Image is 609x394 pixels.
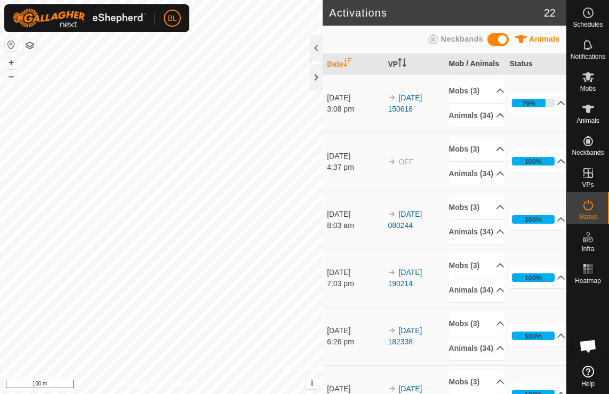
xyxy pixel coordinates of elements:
[525,331,542,341] div: 100%
[388,326,396,335] img: arrow
[327,325,383,336] div: [DATE]
[510,325,566,346] p-accordion-header: 100%
[323,54,383,75] th: Date
[567,361,609,391] a: Help
[5,70,18,83] button: –
[573,21,603,28] span: Schedules
[398,60,406,68] p-sorticon: Activate to sort
[172,380,203,390] a: Contact Us
[343,60,352,68] p-sorticon: Activate to sort
[167,13,177,24] span: BL
[445,54,506,75] th: Mob / Animals
[572,330,604,362] div: Open chat
[388,93,396,102] img: arrow
[388,157,396,166] img: arrow
[449,195,505,219] p-accordion-header: Mobs (3)
[510,92,566,114] p-accordion-header: 79%
[512,332,555,340] div: 100%
[327,162,383,173] div: 4:37 pm
[327,278,383,289] div: 7:03 pm
[327,92,383,104] div: [DATE]
[329,6,544,19] h2: Activations
[449,370,505,394] p-accordion-header: Mobs (3)
[398,157,413,166] span: OFF
[510,151,566,172] p-accordion-header: 100%
[327,220,383,231] div: 8:03 am
[512,99,555,107] div: 79%
[581,246,594,252] span: Infra
[582,182,594,188] span: VPs
[13,9,146,28] img: Gallagher Logo
[449,104,505,128] p-accordion-header: Animals (34)
[306,377,318,389] button: i
[525,156,542,167] div: 100%
[327,104,383,115] div: 3:08 pm
[510,267,566,288] p-accordion-header: 100%
[571,53,605,60] span: Notifications
[525,273,542,283] div: 100%
[512,273,555,282] div: 100%
[576,117,599,124] span: Animals
[575,278,601,284] span: Heatmap
[512,215,555,224] div: 100%
[327,209,383,220] div: [DATE]
[119,380,159,390] a: Privacy Policy
[388,268,422,288] a: [DATE] 190214
[327,336,383,348] div: 6:26 pm
[449,254,505,278] p-accordion-header: Mobs (3)
[525,215,542,225] div: 100%
[522,98,536,108] div: 79%
[383,54,444,75] th: VP
[388,384,396,393] img: arrow
[388,326,422,346] a: [DATE] 182338
[388,210,396,218] img: arrow
[23,39,36,52] button: Map Layers
[449,79,505,103] p-accordion-header: Mobs (3)
[327,267,383,278] div: [DATE]
[449,162,505,186] p-accordion-header: Animals (34)
[449,312,505,336] p-accordion-header: Mobs (3)
[388,210,422,230] a: [DATE] 080244
[581,381,595,387] span: Help
[529,35,560,43] span: Animals
[580,85,596,92] span: Mobs
[512,157,555,166] div: 100%
[5,38,18,51] button: Reset Map
[449,336,505,360] p-accordion-header: Animals (34)
[572,149,604,156] span: Neckbands
[544,5,556,21] span: 22
[579,214,597,220] span: Status
[441,35,483,43] span: Neckbands
[388,268,396,277] img: arrow
[449,137,505,161] p-accordion-header: Mobs (3)
[449,220,505,244] p-accordion-header: Animals (34)
[327,151,383,162] div: [DATE]
[388,93,422,113] a: [DATE] 150618
[5,56,18,69] button: +
[449,278,505,302] p-accordion-header: Animals (34)
[506,54,566,75] th: Status
[311,379,313,388] span: i
[510,209,566,230] p-accordion-header: 100%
